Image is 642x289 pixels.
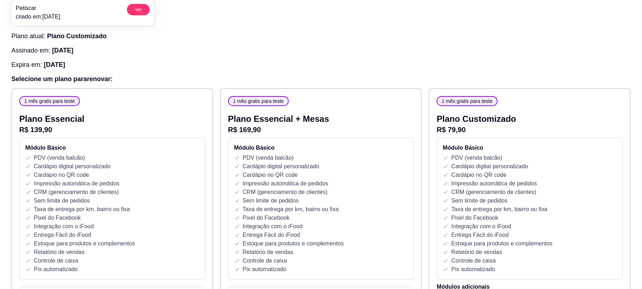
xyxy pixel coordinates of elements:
p: Taxa de entrega por km, bairro ou fixa [243,205,339,214]
span: 1 mês gratis para teste [21,98,78,105]
h3: Assinado em: [11,45,631,55]
p: Integração com o iFood [243,222,303,231]
span: [DATE] [52,47,73,54]
span: 1 mês gratis para teste [439,98,495,105]
p: Pix automatizado [451,265,495,274]
p: R$ 139,90 [19,125,205,135]
p: Sem limite de pedidos [34,196,90,205]
p: Entrega Fácil do iFood [451,231,509,239]
p: R$ 79,90 [437,125,623,135]
p: Estoque para produtos e complementos [34,239,135,248]
p: Plano Essencial + Mesas [228,113,414,125]
p: R$ 169,90 [228,125,414,135]
p: Integração com o iFood [451,222,511,231]
p: Estoque para produtos e complementos [243,239,344,248]
p: Pixel do Facebook [34,214,81,222]
p: Impressão automática de pedidos [243,179,328,188]
p: Cardápio no QR code [243,171,298,179]
p: Pix automatizado [34,265,78,274]
p: PDV (venda balcão) [451,154,502,162]
h4: Módulo Básico [25,144,199,152]
p: PDV (venda balcão) [243,154,294,162]
p: Relatório de vendas [34,248,84,256]
span: Plano Customizado [47,33,107,40]
p: Sem limite de pedidos [451,196,507,205]
p: Integração com o iFood [34,222,94,231]
p: Pixel do Facebook [243,214,290,222]
button: Ver [127,4,150,15]
p: Impressão automática de pedidos [34,179,119,188]
p: Plano Customizado [437,113,623,125]
p: Taxa de entrega por km, bairro ou fixa [451,205,547,214]
p: Sem limite de pedidos [243,196,299,205]
p: Taxa de entrega por km, bairro ou fixa [34,205,130,214]
p: Controle de caixa [451,256,496,265]
p: Cardápio digital personalizado [243,162,319,171]
h3: Plano atual: [11,31,631,41]
p: Plano Essencial [19,113,205,125]
p: Estoque para produtos e complementos [451,239,553,248]
p: Petiscar [16,4,60,13]
p: Pixel do Facebook [451,214,498,222]
p: PDV (venda balcão) [34,154,85,162]
p: Cardápio digital personalizado [451,162,528,171]
h3: Selecione um plano para renovar : [11,74,631,84]
p: Controle de caixa [243,256,287,265]
p: Impressão automática de pedidos [451,179,537,188]
h3: Expira em: [11,60,631,70]
p: CRM (gerenciamento de clientes) [243,188,328,196]
p: Controle de caixa [34,256,78,265]
p: CRM (gerenciamento de clientes) [34,188,119,196]
span: 1 mês gratis para teste [230,98,287,105]
p: Entrega Fácil do iFood [243,231,300,239]
h4: Módulo Básico [234,144,408,152]
p: Cardápio digital personalizado [34,162,111,171]
p: Cardápio no QR code [451,171,507,179]
p: Pix automatizado [243,265,287,274]
p: Entrega Fácil do iFood [34,231,91,239]
p: Relatório de vendas [243,248,293,256]
p: Relatório de vendas [451,248,502,256]
p: CRM (gerenciamento de clientes) [451,188,536,196]
h4: Módulo Básico [443,144,617,152]
span: [DATE] [44,61,65,68]
p: criado em: [DATE] [16,13,60,21]
p: Cardápio no QR code [34,171,89,179]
